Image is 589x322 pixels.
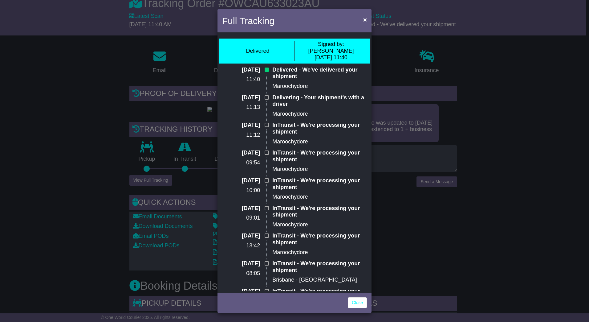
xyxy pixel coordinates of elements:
[272,194,367,200] p: Maroochydore
[272,260,367,274] p: InTransit - We're processing your shipment
[298,41,364,61] div: [PERSON_NAME] [DATE] 11:40
[222,150,260,156] p: [DATE]
[363,16,367,23] span: ×
[222,122,260,129] p: [DATE]
[272,221,367,228] p: Maroochydore
[272,94,367,108] p: Delivering - Your shipment's with a driver
[360,13,370,26] button: Close
[222,215,260,221] p: 09:01
[272,233,367,246] p: InTransit - We're processing your shipment
[222,205,260,212] p: [DATE]
[348,297,367,308] a: Close
[222,159,260,166] p: 09:54
[222,67,260,73] p: [DATE]
[222,260,260,267] p: [DATE]
[222,270,260,277] p: 08:05
[222,104,260,111] p: 11:13
[222,288,260,295] p: [DATE]
[272,177,367,191] p: InTransit - We're processing your shipment
[272,277,367,283] p: Brisbane - [GEOGRAPHIC_DATA]
[222,132,260,138] p: 11:12
[222,177,260,184] p: [DATE]
[272,150,367,163] p: InTransit - We're processing your shipment
[272,249,367,256] p: Maroochydore
[222,94,260,101] p: [DATE]
[246,48,269,55] div: Delivered
[272,67,367,80] p: Delivered - We've delivered your shipment
[222,187,260,194] p: 10:00
[222,14,274,28] h4: Full Tracking
[318,41,344,47] span: Signed by:
[222,233,260,239] p: [DATE]
[272,83,367,90] p: Maroochydore
[272,205,367,218] p: InTransit - We're processing your shipment
[272,122,367,135] p: InTransit - We're processing your shipment
[272,111,367,118] p: Maroochydore
[222,76,260,83] p: 11:40
[272,138,367,145] p: Maroochydore
[272,288,367,301] p: InTransit - We're processing your shipment
[272,166,367,173] p: Maroochydore
[222,242,260,249] p: 13:42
